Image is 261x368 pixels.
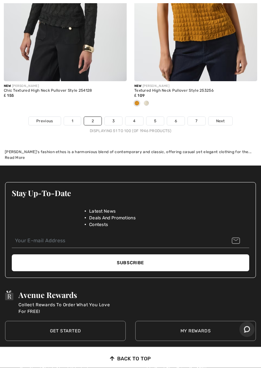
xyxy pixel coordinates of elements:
[134,94,145,98] span: ₤ 109
[135,321,256,341] a: My Rewards
[4,89,127,93] div: Chic Textured High Neck Pullover Style 254128
[4,84,11,88] span: New
[132,99,142,109] div: Medallion
[4,94,14,98] span: ₤ 155
[4,84,127,89] div: [PERSON_NAME]
[239,322,255,338] iframe: Opens a widget where you can chat to one of our agents
[134,89,257,93] div: Textured High Neck Pullover Style 253256
[12,234,249,248] input: Your E-mail Address
[89,215,136,222] span: Deals And Promotions
[84,117,102,125] a: 2
[89,222,108,228] span: Contests
[134,84,141,88] span: New
[188,117,205,125] a: 7
[105,117,122,125] a: 3
[208,117,232,125] a: Next
[142,99,151,109] div: Vanilla 30
[167,117,185,125] a: 6
[5,156,25,160] span: Read More
[125,117,143,125] a: 4
[5,149,256,155] div: [PERSON_NAME]'s fashion ethos is a harmonious blend of contemporary and classic, offering casual ...
[36,118,53,124] span: Previous
[12,189,249,197] h3: Stay Up-To-Date
[89,208,116,215] span: Latest News
[146,117,164,125] a: 5
[5,321,126,341] a: Get Started
[134,84,257,89] div: [PERSON_NAME]
[18,291,114,299] h3: Avenue Rewards
[12,255,249,272] button: Subscribe
[18,302,114,315] p: Collect Rewards To Order What You Love For FREE!
[216,118,225,124] span: Next
[5,291,13,301] img: Avenue Rewards
[29,117,60,125] a: Previous
[64,117,81,125] a: 1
